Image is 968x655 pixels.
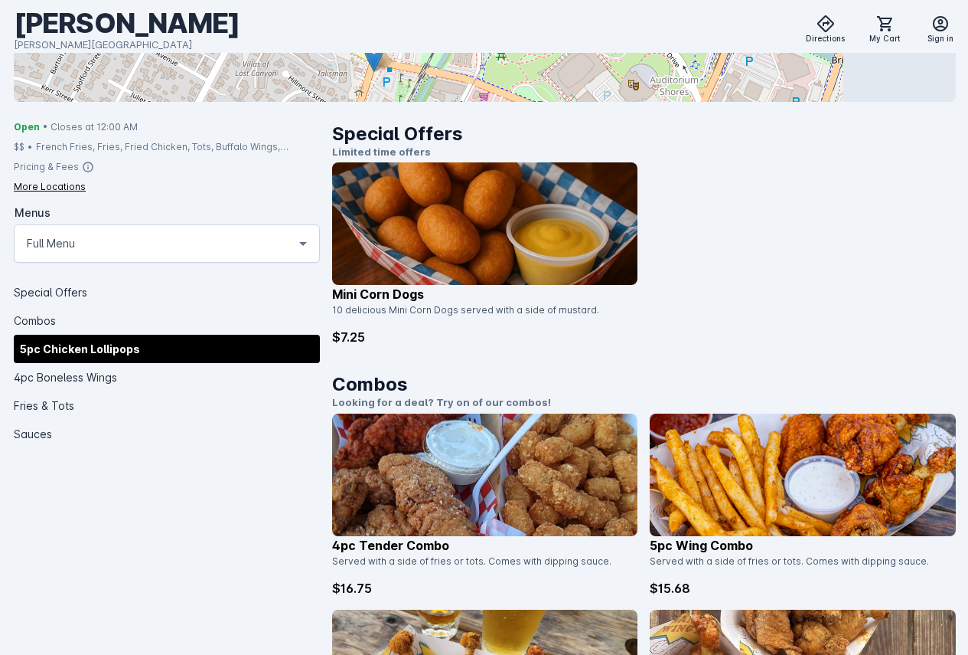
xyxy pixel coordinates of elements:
div: Served with a side of fries or tots. Comes with dipping sauce. [650,555,947,579]
h1: Special Offers [332,120,956,148]
p: Mini Corn Dogs [332,285,638,303]
p: $16.75 [332,579,638,598]
div: More Locations [14,180,86,194]
h1: Combos [332,371,956,398]
p: Looking for a deal? Try on of our combos! [332,395,956,411]
mat-select-trigger: Full Menu [27,234,75,253]
p: 4pc Tender Combo [332,536,638,555]
img: catalog item [332,414,638,536]
div: 10 delicious Mini Corn Dogs served with a side of mustard. [332,303,629,328]
img: catalog item [332,162,638,285]
p: 5pc Wing Combo [650,536,956,555]
img: Marker [364,41,383,72]
div: Pricing & Fees [14,160,79,174]
div: $$ [14,140,24,154]
div: Special Offers [14,278,320,306]
div: [PERSON_NAME][GEOGRAPHIC_DATA] [14,38,240,53]
div: Fries & Tots [14,391,320,420]
div: Sauces [14,420,320,448]
div: [PERSON_NAME] [14,6,240,41]
mat-label: Menus [15,206,51,219]
div: 5pc Chicken Lollipops [14,335,320,363]
div: French Fries, Fries, Fried Chicken, Tots, Buffalo Wings, Chicken, Wings, Fried Pickles [36,140,320,154]
div: Served with a side of fries or tots. Comes with dipping sauce. [332,555,629,579]
p: Limited time offers [332,145,956,160]
span: Open [14,120,40,134]
p: $15.68 [650,579,956,598]
span: Directions [806,33,845,44]
img: catalog item [650,414,956,536]
span: • Closes at 12:00 AM [43,120,138,134]
div: 4pc Boneless Wings [14,363,320,391]
div: Combos [14,306,320,335]
div: • [28,140,33,154]
p: $7.25 [332,328,638,346]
